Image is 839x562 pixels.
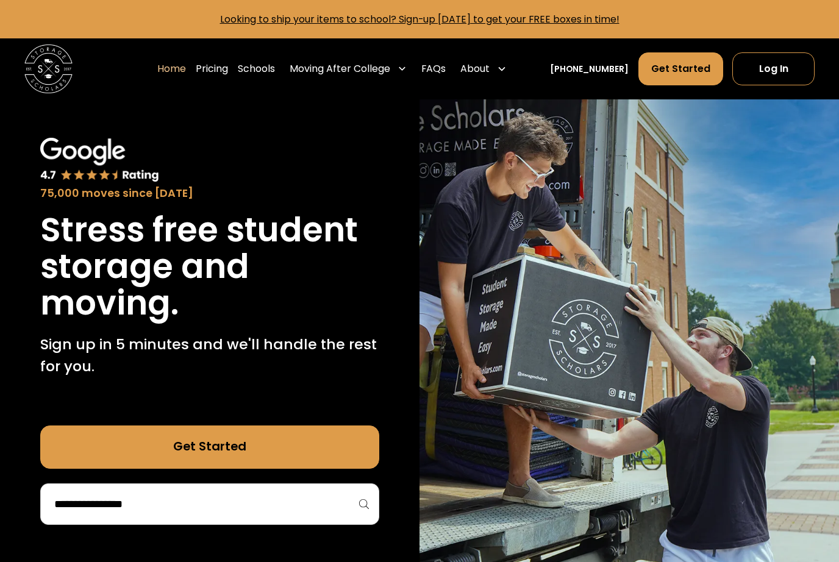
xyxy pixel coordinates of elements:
[550,63,629,76] a: [PHONE_NUMBER]
[40,138,159,183] img: Google 4.7 star rating
[421,52,446,86] a: FAQs
[238,52,275,86] a: Schools
[455,52,512,86] div: About
[40,425,379,469] a: Get Started
[285,52,412,86] div: Moving After College
[40,333,379,377] p: Sign up in 5 minutes and we'll handle the rest for you.
[460,62,490,76] div: About
[40,185,379,202] div: 75,000 moves since [DATE]
[24,44,73,93] a: home
[732,52,815,85] a: Log In
[24,44,73,93] img: Storage Scholars main logo
[196,52,228,86] a: Pricing
[40,212,379,321] h1: Stress free student storage and moving.
[638,52,723,85] a: Get Started
[157,52,186,86] a: Home
[290,62,390,76] div: Moving After College
[220,12,619,26] a: Looking to ship your items to school? Sign-up [DATE] to get your FREE boxes in time!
